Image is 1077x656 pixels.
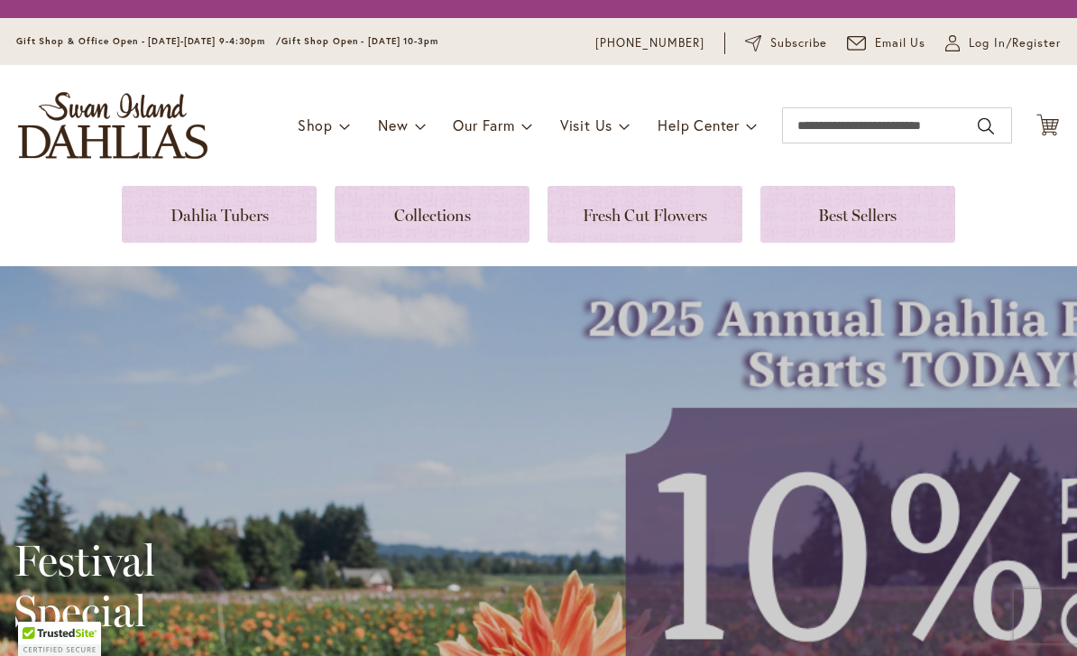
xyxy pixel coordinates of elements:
[847,34,926,52] a: Email Us
[945,34,1061,52] a: Log In/Register
[969,34,1061,52] span: Log In/Register
[978,112,994,141] button: Search
[14,535,482,636] h2: Festival Special
[658,115,740,134] span: Help Center
[560,115,612,134] span: Visit Us
[18,92,207,159] a: store logo
[875,34,926,52] span: Email Us
[453,115,514,134] span: Our Farm
[298,115,333,134] span: Shop
[595,34,704,52] a: [PHONE_NUMBER]
[378,115,408,134] span: New
[16,35,281,47] span: Gift Shop & Office Open - [DATE]-[DATE] 9-4:30pm /
[745,34,827,52] a: Subscribe
[770,34,827,52] span: Subscribe
[281,35,438,47] span: Gift Shop Open - [DATE] 10-3pm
